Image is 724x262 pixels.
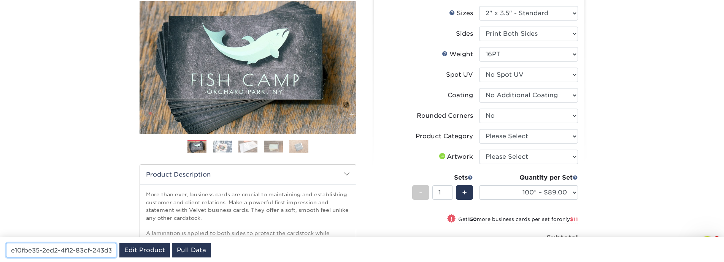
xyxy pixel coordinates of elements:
[446,70,473,79] div: Spot UV
[451,215,452,223] span: !
[462,187,467,198] span: +
[213,140,232,152] img: Business Cards 02
[449,9,473,18] div: Sizes
[448,91,473,100] div: Coating
[416,132,473,141] div: Product Category
[412,173,473,182] div: Sets
[289,140,308,153] img: Business Cards 05
[119,243,170,257] a: Edit Product
[698,236,716,254] iframe: Intercom live chat
[546,234,578,242] strong: Subtotal
[442,50,473,59] div: Weight
[187,137,206,156] img: Business Cards 01
[238,140,257,152] img: Business Cards 03
[417,111,473,120] div: Rounded Corners
[172,243,211,257] a: Pull Data
[438,152,473,161] div: Artwork
[468,216,477,222] strong: 150
[458,216,578,224] small: Get more business cards per set for
[264,140,283,152] img: Business Cards 04
[419,187,422,198] span: -
[140,165,356,184] h2: Product Description
[456,29,473,38] div: Sides
[570,216,578,222] span: $11
[714,236,720,242] span: 1
[479,173,578,182] div: Quantity per Set
[559,216,578,222] span: only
